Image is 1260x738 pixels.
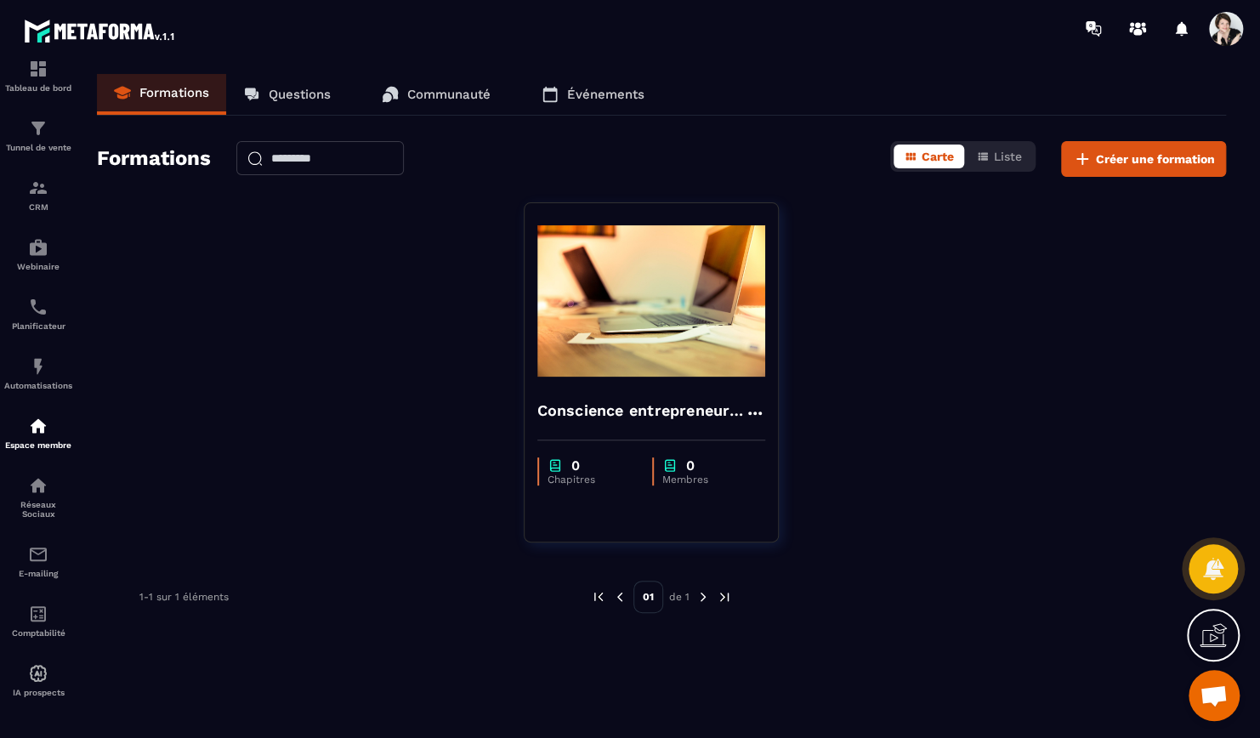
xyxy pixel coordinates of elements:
[97,74,226,115] a: Formations
[612,589,627,605] img: prev
[28,663,48,684] img: automations
[662,457,678,474] img: chapter
[966,145,1032,168] button: Liste
[525,74,661,115] a: Événements
[28,416,48,436] img: automations
[4,500,72,519] p: Réseaux Sociaux
[1189,670,1240,721] a: Ouvrir le chat
[4,591,72,650] a: accountantaccountantComptabilité
[28,59,48,79] img: formation
[4,440,72,450] p: Espace membre
[4,628,72,638] p: Comptabilité
[4,688,72,697] p: IA prospects
[28,475,48,496] img: social-network
[4,343,72,403] a: automationsautomationsAutomatisations
[28,237,48,258] img: automations
[4,381,72,390] p: Automatisations
[591,589,606,605] img: prev
[567,87,644,102] p: Événements
[24,15,177,46] img: logo
[1061,141,1226,177] button: Créer une formation
[4,224,72,284] a: automationsautomationsWebinaire
[571,457,580,474] p: 0
[28,604,48,624] img: accountant
[97,141,211,177] h2: Formations
[365,74,508,115] a: Communauté
[922,150,954,163] span: Carte
[4,83,72,93] p: Tableau de bord
[4,143,72,152] p: Tunnel de vente
[548,474,635,485] p: Chapitres
[4,105,72,165] a: formationformationTunnel de vente
[4,262,72,271] p: Webinaire
[4,403,72,463] a: automationsautomationsEspace membre
[4,463,72,531] a: social-networksocial-networkRéseaux Sociaux
[4,165,72,224] a: formationformationCRM
[686,457,695,474] p: 0
[139,591,229,603] p: 1-1 sur 1 éléments
[548,457,563,474] img: chapter
[4,202,72,212] p: CRM
[28,356,48,377] img: automations
[139,85,209,100] p: Formations
[669,590,690,604] p: de 1
[28,297,48,317] img: scheduler
[226,74,348,115] a: Questions
[633,581,663,613] p: 01
[1096,150,1215,167] span: Créer une formation
[407,87,491,102] p: Communauté
[4,531,72,591] a: emailemailE-mailing
[537,216,765,386] img: formation-background
[695,589,711,605] img: next
[4,46,72,105] a: formationformationTableau de bord
[994,150,1022,163] span: Liste
[4,569,72,578] p: E-mailing
[894,145,964,168] button: Carte
[717,589,732,605] img: next
[4,321,72,331] p: Planificateur
[28,118,48,139] img: formation
[524,202,800,564] a: formation-backgroundConscience entrepreneurialechapter0Chapitreschapter0Membres
[537,399,745,423] h4: Conscience entrepreneuriale
[28,178,48,198] img: formation
[662,474,748,485] p: Membres
[269,87,331,102] p: Questions
[28,544,48,565] img: email
[4,284,72,343] a: schedulerschedulerPlanificateur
